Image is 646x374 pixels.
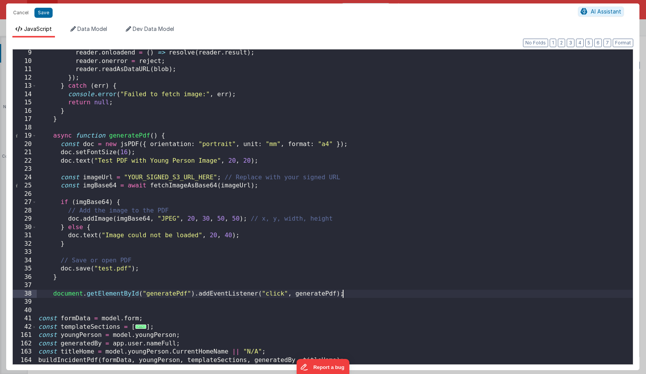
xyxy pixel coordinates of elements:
[603,39,611,47] button: 7
[13,148,37,157] div: 21
[13,198,37,207] div: 27
[13,173,37,182] div: 24
[13,157,37,165] div: 22
[13,281,37,290] div: 37
[613,39,633,47] button: Format
[13,182,37,190] div: 25
[13,57,37,66] div: 10
[13,323,37,331] div: 42
[13,90,37,99] div: 14
[594,39,602,47] button: 6
[578,7,624,17] button: AI Assistant
[13,314,37,323] div: 41
[13,65,37,74] div: 11
[9,7,32,18] button: Cancel
[13,124,37,132] div: 18
[13,257,37,265] div: 34
[13,99,37,107] div: 15
[135,325,147,329] span: ...
[13,132,37,140] div: 19
[13,356,37,365] div: 164
[13,306,37,315] div: 40
[523,39,548,47] button: No Folds
[576,39,584,47] button: 4
[13,74,37,82] div: 12
[567,39,574,47] button: 3
[24,25,52,32] span: JavaScript
[13,331,37,340] div: 161
[13,215,37,223] div: 29
[13,273,37,282] div: 36
[13,240,37,248] div: 32
[13,207,37,215] div: 28
[13,223,37,232] div: 30
[13,265,37,273] div: 35
[13,248,37,257] div: 33
[591,8,621,15] span: AI Assistant
[77,25,107,32] span: Data Model
[13,348,37,356] div: 163
[133,25,174,32] span: Dev Data Model
[13,298,37,306] div: 39
[34,8,53,18] button: Save
[13,340,37,348] div: 162
[558,39,565,47] button: 2
[13,165,37,173] div: 23
[13,115,37,124] div: 17
[13,290,37,298] div: 38
[585,39,593,47] button: 5
[13,140,37,149] div: 20
[550,39,556,47] button: 1
[13,49,37,57] div: 9
[13,107,37,116] div: 16
[13,190,37,199] div: 26
[13,231,37,240] div: 31
[13,82,37,90] div: 13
